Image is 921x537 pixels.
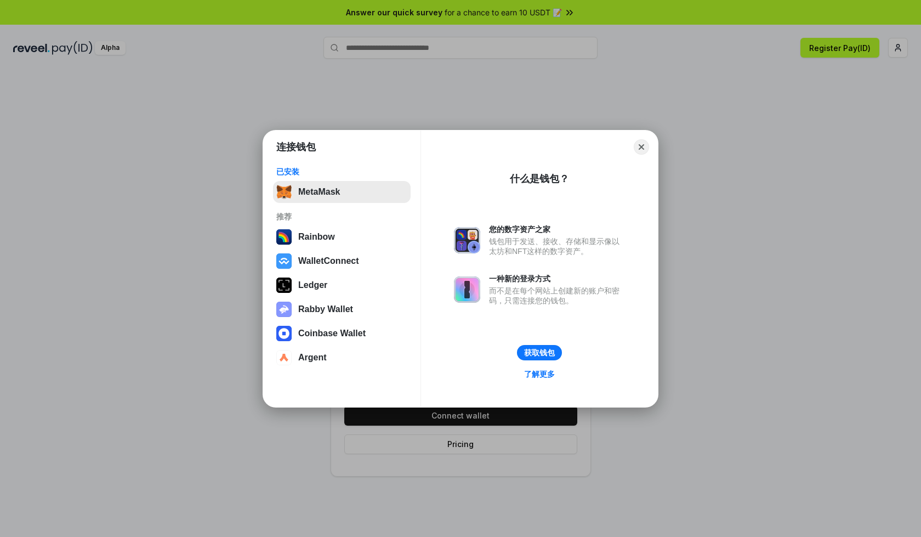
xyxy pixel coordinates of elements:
[298,304,353,314] div: Rabby Wallet
[273,181,411,203] button: MetaMask
[518,367,561,381] a: 了解更多
[489,224,625,234] div: 您的数字资产之家
[524,369,555,379] div: 了解更多
[298,256,359,266] div: WalletConnect
[524,348,555,358] div: 获取钱包
[276,253,292,269] img: svg+xml,%3Csvg%20width%3D%2228%22%20height%3D%2228%22%20viewBox%3D%220%200%2028%2028%22%20fill%3D...
[276,278,292,293] img: svg+xml,%3Csvg%20xmlns%3D%22http%3A%2F%2Fwww.w3.org%2F2000%2Fsvg%22%20width%3D%2228%22%20height%3...
[273,226,411,248] button: Rainbow
[276,350,292,365] img: svg+xml,%3Csvg%20width%3D%2228%22%20height%3D%2228%22%20viewBox%3D%220%200%2028%2028%22%20fill%3D...
[517,345,562,360] button: 获取钱包
[489,286,625,306] div: 而不是在每个网站上创建新的账户和密码，只需连接您的钱包。
[276,212,407,222] div: 推荐
[634,139,649,155] button: Close
[298,187,340,197] div: MetaMask
[273,298,411,320] button: Rabby Wallet
[276,167,407,177] div: 已安装
[276,302,292,317] img: svg+xml,%3Csvg%20xmlns%3D%22http%3A%2F%2Fwww.w3.org%2F2000%2Fsvg%22%20fill%3D%22none%22%20viewBox...
[298,329,366,338] div: Coinbase Wallet
[273,274,411,296] button: Ledger
[276,326,292,341] img: svg+xml,%3Csvg%20width%3D%2228%22%20height%3D%2228%22%20viewBox%3D%220%200%2028%2028%22%20fill%3D...
[298,353,327,363] div: Argent
[273,347,411,369] button: Argent
[510,172,569,185] div: 什么是钱包？
[298,232,335,242] div: Rainbow
[276,140,316,154] h1: 连接钱包
[273,323,411,344] button: Coinbase Wallet
[454,227,480,253] img: svg+xml,%3Csvg%20xmlns%3D%22http%3A%2F%2Fwww.w3.org%2F2000%2Fsvg%22%20fill%3D%22none%22%20viewBox...
[273,250,411,272] button: WalletConnect
[454,276,480,303] img: svg+xml,%3Csvg%20xmlns%3D%22http%3A%2F%2Fwww.w3.org%2F2000%2Fsvg%22%20fill%3D%22none%22%20viewBox...
[276,229,292,245] img: svg+xml,%3Csvg%20width%3D%22120%22%20height%3D%22120%22%20viewBox%3D%220%200%20120%20120%22%20fil...
[298,280,327,290] div: Ledger
[489,274,625,284] div: 一种新的登录方式
[276,184,292,200] img: svg+xml,%3Csvg%20fill%3D%22none%22%20height%3D%2233%22%20viewBox%3D%220%200%2035%2033%22%20width%...
[489,236,625,256] div: 钱包用于发送、接收、存储和显示像以太坊和NFT这样的数字资产。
